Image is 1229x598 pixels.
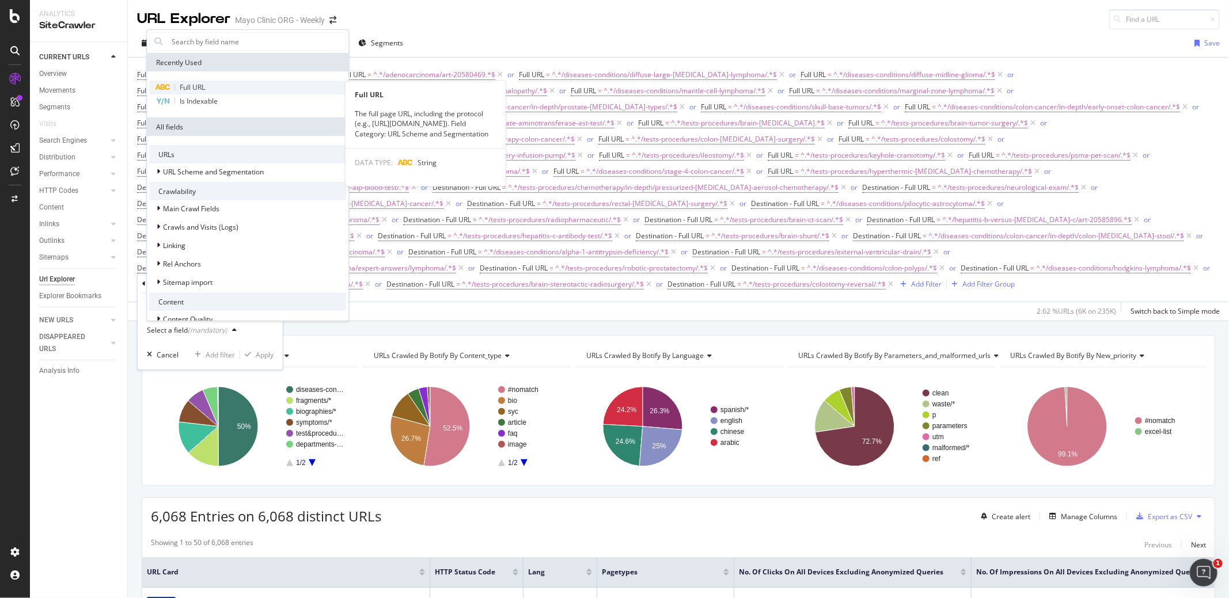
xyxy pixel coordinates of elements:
button: or [777,85,784,96]
div: The full page URL, including the protocol (e.g., [URL][DOMAIN_NAME]). Field Category: URL Scheme ... [346,109,506,139]
span: Full URL [180,82,205,92]
span: Full URL [137,70,162,79]
span: Full URL [137,166,162,176]
span: ^.*/tests-procedures/colostomy-reversal/.*$ [743,276,886,292]
span: ^.*/tests-procedures/keyhole-craniotomy/.*$ [801,147,945,163]
a: CURRENT URLS [39,51,108,63]
button: Export as CSV [1132,507,1192,525]
span: = [705,231,710,241]
span: Full URL [137,102,162,112]
span: = [866,134,870,144]
span: Full URL [768,166,793,176]
span: Full URL [137,86,162,96]
span: ^.*/tests-procedures/aspartate-aminotransferase-ast-test/.*$ [416,115,614,131]
span: ^.*/tests-procedures/neurological-exam/.*$ [938,180,1079,196]
div: Performance [39,168,79,180]
button: or [689,101,696,112]
button: Add filter [190,349,235,360]
div: or [1091,182,1098,192]
span: = [795,166,799,176]
div: Add Filter [911,279,942,289]
span: ^.*/diseases-conditions/diffuse-midline-glioma/.*$ [833,67,995,83]
button: or [542,166,549,177]
span: ^.*/tests-procedures/brain-shunt/.*$ [711,228,829,244]
div: or [366,231,373,241]
div: Manage Columns [1061,512,1117,521]
button: or [841,230,848,241]
button: or [1143,150,1150,161]
a: Movements [39,85,119,97]
button: or [893,101,900,112]
button: Segments [354,34,408,52]
div: Apply [256,350,274,360]
span: ^.*/diseases-conditions/alpha-1-antitrypsin-deficiency/.*$ [484,244,669,260]
div: Mayo Clinic ORG - Weekly [235,14,325,26]
a: Inlinks [39,218,108,230]
a: DISAPPEARED URLS [39,331,108,355]
span: = [828,70,832,79]
div: or [957,150,964,160]
button: or [1040,117,1047,128]
span: ^.*/tests-procedures/brain-stereotactic-radiosurgery/.*$ [462,276,644,292]
span: = [478,247,482,257]
span: = [801,263,805,273]
div: DISAPPEARED URLS [39,331,97,355]
span: = [1030,263,1034,273]
span: Segments [371,38,403,48]
span: = [581,166,585,176]
span: ^.*/tests-procedures/psma-pet-scan/.*$ [1002,147,1131,163]
span: = [932,102,936,112]
a: Url Explorer [39,273,119,285]
div: Distribution [39,151,75,163]
button: Add Filter Group [947,277,1015,291]
div: Add Filter Group [962,279,1015,289]
span: Full URL [789,86,814,96]
div: or [656,279,663,289]
span: = [625,134,629,144]
div: or [1196,231,1203,241]
span: Full URL [571,86,596,96]
button: or [456,198,462,209]
div: or [1192,102,1199,112]
div: or [633,215,640,224]
span: Destination - Full URL [467,199,535,208]
div: or [1203,263,1210,273]
div: Url Explorer [39,273,75,285]
h4: URLs Crawled By Botify By content_type [371,346,559,365]
span: = [762,247,766,257]
div: All fields [147,117,348,136]
span: ^.*/hepatitis-b-versus-[MEDICAL_DATA]-c/art-20585896.*$ [942,212,1132,228]
button: [DATE] [137,34,189,52]
button: or [1007,69,1014,80]
button: or [837,117,844,128]
span: Destination - Full URL [751,199,819,208]
input: Search by field name [167,32,346,51]
span: = [714,215,718,224]
a: NEW URLS [39,314,108,326]
button: or [627,117,634,128]
span: ^.*/tests-procedures/radiopharmaceutic/.*$ [479,212,621,228]
span: = [537,199,541,208]
span: = [728,102,732,112]
span: Rel Anchors [163,259,201,269]
input: Find a URL [1109,9,1220,29]
span: DATA TYPE: [355,158,393,167]
span: Full URL [137,150,162,160]
span: ^.*/diseases-conditions/prostate-cancer/in-depth/prostate-[MEDICAL_DATA]-types/.*$ [400,99,677,115]
button: or [756,166,763,177]
div: or [587,150,594,160]
span: Crawls and Visits (Logs) [163,222,238,232]
span: ^.*/tests-procedures/hyperthermic-[MEDICAL_DATA]-chemotherapy/.*$ [801,163,1032,180]
div: Content [39,201,64,214]
div: Next [1191,540,1206,550]
div: Explorer Bookmarks [39,290,101,302]
span: ^.*/adenocarcinoma/art-20580469.*$ [373,67,495,83]
span: Destination - Full URL [867,215,935,224]
span: ^.*/diseases-conditions/pilocytic-astrocytoma/.*$ [826,196,985,212]
a: Sitemaps [39,252,108,264]
div: (mandatory) [188,325,227,335]
div: CURRENT URLS [39,51,89,63]
span: Full URL [638,118,663,128]
span: ^.*/diseases-conditions/colon-cancer/in-depth/colon-[MEDICAL_DATA]-stool/.*$ [928,228,1184,244]
span: Full URL [905,102,930,112]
